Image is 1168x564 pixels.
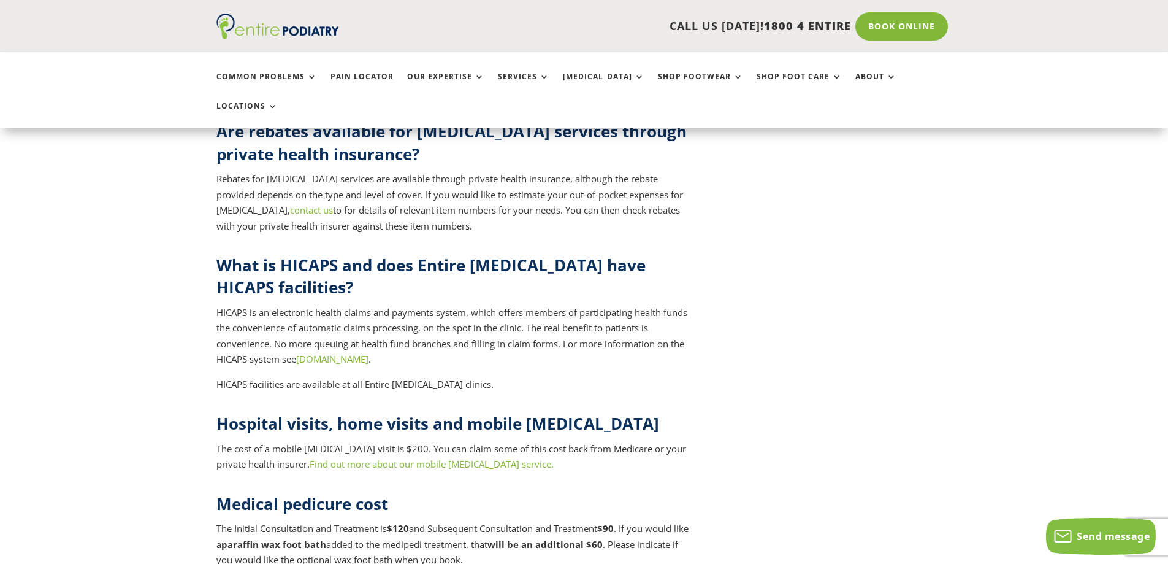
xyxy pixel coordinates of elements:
span: 1800 4 ENTIRE [764,18,851,33]
p: Rebates for [MEDICAL_DATA] services are available through private health insurance, although the ... [216,171,693,234]
a: [DOMAIN_NAME] [296,353,368,365]
strong: will be an additional $60 [487,538,603,550]
img: logo (1) [216,14,339,39]
a: Entire Podiatry [216,29,339,42]
button: Send message [1046,518,1156,555]
a: Our Expertise [407,72,484,99]
strong: paraffin wax foot bath [221,538,326,550]
a: About [855,72,896,99]
a: Services [498,72,549,99]
a: Common Problems [216,72,317,99]
p: The cost of a mobile [MEDICAL_DATA] visit is $200. You can claim some of this cost back from Medi... [216,441,693,473]
a: Pain Locator [330,72,394,99]
a: Locations [216,102,278,128]
p: CALL US [DATE]! [386,18,851,34]
strong: Are rebates available for [MEDICAL_DATA] services through private health insurance? [216,120,687,164]
a: Find out more about our mobile [MEDICAL_DATA] service. [310,458,554,470]
p: HICAPS is an electronic health claims and payments system, which offers members of participating ... [216,305,693,377]
strong: Hospital visits, home visits and mobile [MEDICAL_DATA] [216,412,659,435]
strong: $90 [597,522,614,535]
span: Send message [1077,530,1150,543]
a: [MEDICAL_DATA] [563,72,644,99]
strong: What is HICAPS and does Entire [MEDICAL_DATA] have HICAPS facilities? [216,254,646,298]
a: Book Online [855,12,948,41]
strong: Medical pedicure cost [216,493,388,515]
a: Shop Footwear [658,72,743,99]
a: contact us [290,204,333,216]
strong: $120 [387,522,409,535]
a: Shop Foot Care [757,72,842,99]
p: HICAPS facilities are available at all Entire [MEDICAL_DATA] clinics. [216,377,693,393]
